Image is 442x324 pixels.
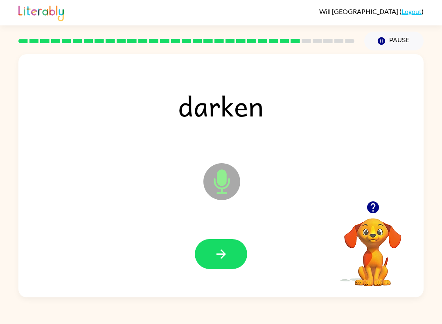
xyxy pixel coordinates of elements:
[166,84,276,127] span: darken
[364,32,424,50] button: Pause
[332,205,414,287] video: Your browser must support playing .mp4 files to use Literably. Please try using another browser.
[18,3,64,21] img: Literably
[401,7,422,15] a: Logout
[319,7,424,15] div: ( )
[319,7,399,15] span: Will [GEOGRAPHIC_DATA]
